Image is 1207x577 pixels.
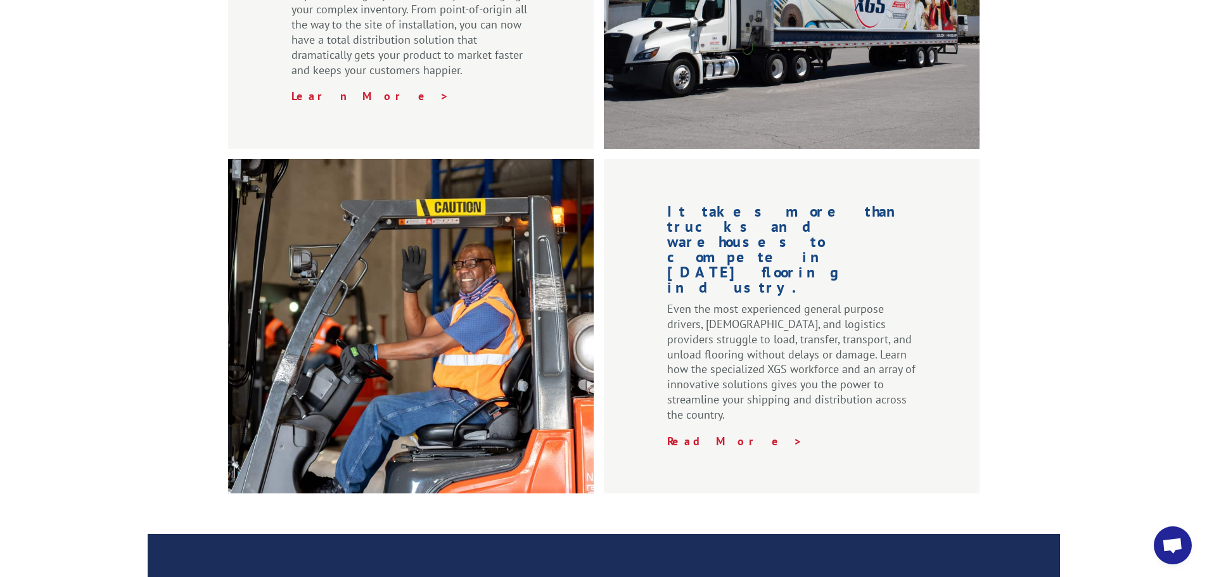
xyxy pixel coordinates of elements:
p: Even the most experienced general purpose drivers, [DEMOGRAPHIC_DATA], and logistics providers st... [667,301,916,433]
a: Learn More > [291,89,449,103]
h1: It takes more than trucks and warehouses to compete in [DATE] flooring industry. [667,204,916,301]
div: Open chat [1154,526,1192,564]
a: Read More > [667,434,803,448]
